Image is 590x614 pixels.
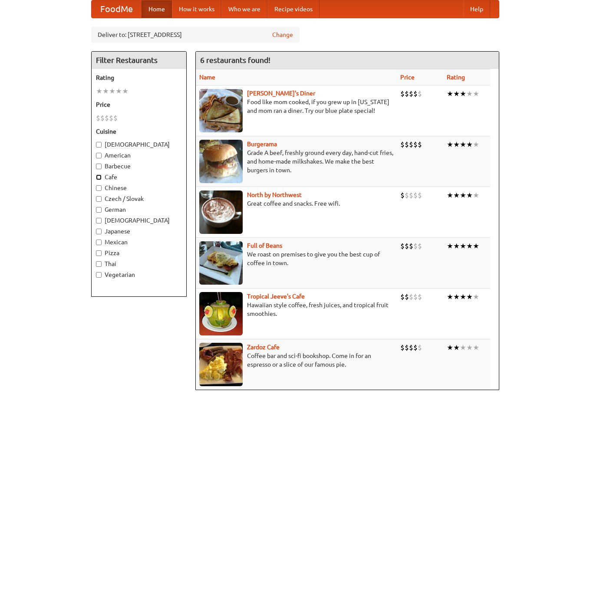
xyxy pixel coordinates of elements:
[400,74,415,81] a: Price
[96,164,102,169] input: Barbecue
[247,293,305,300] a: Tropical Jeeve's Cafe
[447,89,453,99] li: ★
[96,227,182,236] label: Japanese
[247,344,280,351] b: Zardoz Cafe
[96,173,182,181] label: Cafe
[409,292,413,302] li: $
[247,141,277,148] a: Burgerama
[96,207,102,213] input: German
[453,190,460,200] li: ★
[405,292,409,302] li: $
[473,343,479,352] li: ★
[466,292,473,302] li: ★
[199,140,243,183] img: burgerama.jpg
[418,140,422,149] li: $
[409,190,413,200] li: $
[460,292,466,302] li: ★
[247,242,282,249] a: Full of Beans
[247,90,315,97] a: [PERSON_NAME]'s Diner
[199,292,243,335] img: jeeves.jpg
[413,140,418,149] li: $
[96,240,102,245] input: Mexican
[199,148,393,174] p: Grade A beef, freshly ground every day, hand-cut fries, and home-made milkshakes. We make the bes...
[247,191,302,198] a: North by Northwest
[418,343,422,352] li: $
[463,0,490,18] a: Help
[96,185,102,191] input: Chinese
[466,241,473,251] li: ★
[466,343,473,352] li: ★
[142,0,172,18] a: Home
[405,343,409,352] li: $
[96,184,182,192] label: Chinese
[405,140,409,149] li: $
[453,241,460,251] li: ★
[199,301,393,318] p: Hawaiian style coffee, fresh juices, and tropical fruit smoothies.
[409,140,413,149] li: $
[418,89,422,99] li: $
[96,238,182,246] label: Mexican
[473,241,479,251] li: ★
[473,89,479,99] li: ★
[447,241,453,251] li: ★
[96,216,182,225] label: [DEMOGRAPHIC_DATA]
[96,100,182,109] h5: Price
[96,259,182,268] label: Thai
[418,292,422,302] li: $
[453,89,460,99] li: ★
[409,241,413,251] li: $
[400,292,405,302] li: $
[447,190,453,200] li: ★
[400,190,405,200] li: $
[199,351,393,369] p: Coffee bar and sci-fi bookshop. Come in for an espresso or a slice of our famous pie.
[400,241,405,251] li: $
[96,261,102,267] input: Thai
[466,89,473,99] li: ★
[199,190,243,234] img: north.jpg
[413,292,418,302] li: $
[96,249,182,257] label: Pizza
[96,229,102,234] input: Japanese
[447,140,453,149] li: ★
[460,89,466,99] li: ★
[92,52,186,69] h4: Filter Restaurants
[447,343,453,352] li: ★
[96,272,102,278] input: Vegetarian
[199,89,243,132] img: sallys.jpg
[466,190,473,200] li: ★
[96,196,102,202] input: Czech / Slovak
[96,142,102,148] input: [DEMOGRAPHIC_DATA]
[199,74,215,81] a: Name
[400,140,405,149] li: $
[122,86,129,96] li: ★
[199,250,393,267] p: We roast on premises to give you the best cup of coffee in town.
[92,0,142,18] a: FoodMe
[405,241,409,251] li: $
[96,140,182,149] label: [DEMOGRAPHIC_DATA]
[96,151,182,160] label: American
[115,86,122,96] li: ★
[453,292,460,302] li: ★
[453,343,460,352] li: ★
[473,190,479,200] li: ★
[113,113,118,123] li: $
[400,343,405,352] li: $
[418,190,422,200] li: $
[413,343,418,352] li: $
[460,343,466,352] li: ★
[272,30,293,39] a: Change
[460,241,466,251] li: ★
[400,89,405,99] li: $
[96,174,102,180] input: Cafe
[460,190,466,200] li: ★
[96,162,182,171] label: Barbecue
[466,140,473,149] li: ★
[102,86,109,96] li: ★
[96,113,100,123] li: $
[96,153,102,158] input: American
[453,140,460,149] li: ★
